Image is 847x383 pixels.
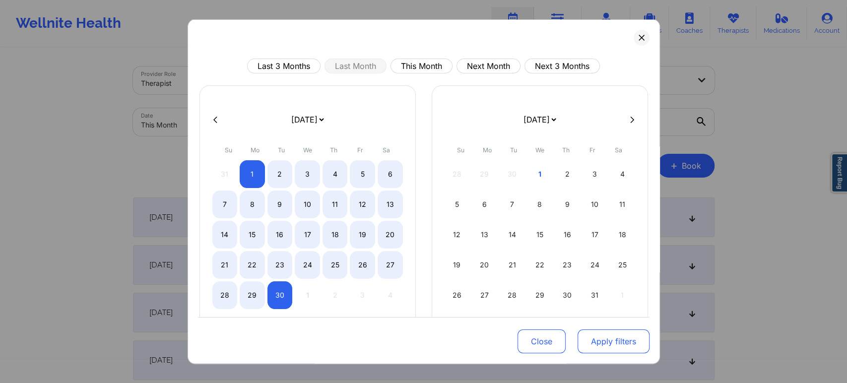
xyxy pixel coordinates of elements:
[500,251,525,279] div: Tue Oct 21 2025
[483,146,492,154] abbr: Monday
[610,191,635,218] div: Sat Oct 11 2025
[267,251,293,279] div: Tue Sep 23 2025
[350,221,375,249] div: Fri Sep 19 2025
[357,146,363,154] abbr: Friday
[323,251,348,279] div: Thu Sep 25 2025
[589,146,595,154] abbr: Friday
[378,160,403,188] div: Sat Sep 06 2025
[212,221,238,249] div: Sun Sep 14 2025
[527,160,552,188] div: Wed Oct 01 2025
[295,191,320,218] div: Wed Sep 10 2025
[350,191,375,218] div: Fri Sep 12 2025
[510,146,517,154] abbr: Tuesday
[610,221,635,249] div: Sat Oct 18 2025
[472,191,497,218] div: Mon Oct 06 2025
[582,251,607,279] div: Fri Oct 24 2025
[472,221,497,249] div: Mon Oct 13 2025
[555,281,580,309] div: Thu Oct 30 2025
[267,160,293,188] div: Tue Sep 02 2025
[610,251,635,279] div: Sat Oct 25 2025
[323,221,348,249] div: Thu Sep 18 2025
[378,221,403,249] div: Sat Sep 20 2025
[527,221,552,249] div: Wed Oct 15 2025
[555,221,580,249] div: Thu Oct 16 2025
[323,160,348,188] div: Thu Sep 04 2025
[457,146,464,154] abbr: Sunday
[582,221,607,249] div: Fri Oct 17 2025
[555,191,580,218] div: Thu Oct 09 2025
[391,59,453,73] button: This Month
[212,191,238,218] div: Sun Sep 07 2025
[303,146,312,154] abbr: Wednesday
[378,191,403,218] div: Sat Sep 13 2025
[472,251,497,279] div: Mon Oct 20 2025
[295,221,320,249] div: Wed Sep 17 2025
[472,281,497,309] div: Mon Oct 27 2025
[445,281,470,309] div: Sun Oct 26 2025
[456,59,521,73] button: Next Month
[330,146,337,154] abbr: Thursday
[350,160,375,188] div: Fri Sep 05 2025
[212,251,238,279] div: Sun Sep 21 2025
[240,281,265,309] div: Mon Sep 29 2025
[295,251,320,279] div: Wed Sep 24 2025
[378,251,403,279] div: Sat Sep 27 2025
[225,146,232,154] abbr: Sunday
[295,160,320,188] div: Wed Sep 03 2025
[240,160,265,188] div: Mon Sep 01 2025
[278,146,285,154] abbr: Tuesday
[555,160,580,188] div: Thu Oct 02 2025
[582,160,607,188] div: Fri Oct 03 2025
[247,59,321,73] button: Last 3 Months
[582,281,607,309] div: Fri Oct 31 2025
[518,329,566,353] button: Close
[240,221,265,249] div: Mon Sep 15 2025
[383,146,390,154] abbr: Saturday
[527,281,552,309] div: Wed Oct 29 2025
[350,251,375,279] div: Fri Sep 26 2025
[325,59,387,73] button: Last Month
[610,160,635,188] div: Sat Oct 04 2025
[251,146,260,154] abbr: Monday
[267,281,293,309] div: Tue Sep 30 2025
[500,221,525,249] div: Tue Oct 14 2025
[445,191,470,218] div: Sun Oct 05 2025
[240,191,265,218] div: Mon Sep 08 2025
[267,191,293,218] div: Tue Sep 09 2025
[323,191,348,218] div: Thu Sep 11 2025
[212,281,238,309] div: Sun Sep 28 2025
[562,146,570,154] abbr: Thursday
[267,221,293,249] div: Tue Sep 16 2025
[524,59,600,73] button: Next 3 Months
[615,146,622,154] abbr: Saturday
[500,191,525,218] div: Tue Oct 07 2025
[555,251,580,279] div: Thu Oct 23 2025
[578,329,650,353] button: Apply filters
[582,191,607,218] div: Fri Oct 10 2025
[445,221,470,249] div: Sun Oct 12 2025
[527,191,552,218] div: Wed Oct 08 2025
[527,251,552,279] div: Wed Oct 22 2025
[240,251,265,279] div: Mon Sep 22 2025
[445,251,470,279] div: Sun Oct 19 2025
[535,146,544,154] abbr: Wednesday
[500,281,525,309] div: Tue Oct 28 2025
